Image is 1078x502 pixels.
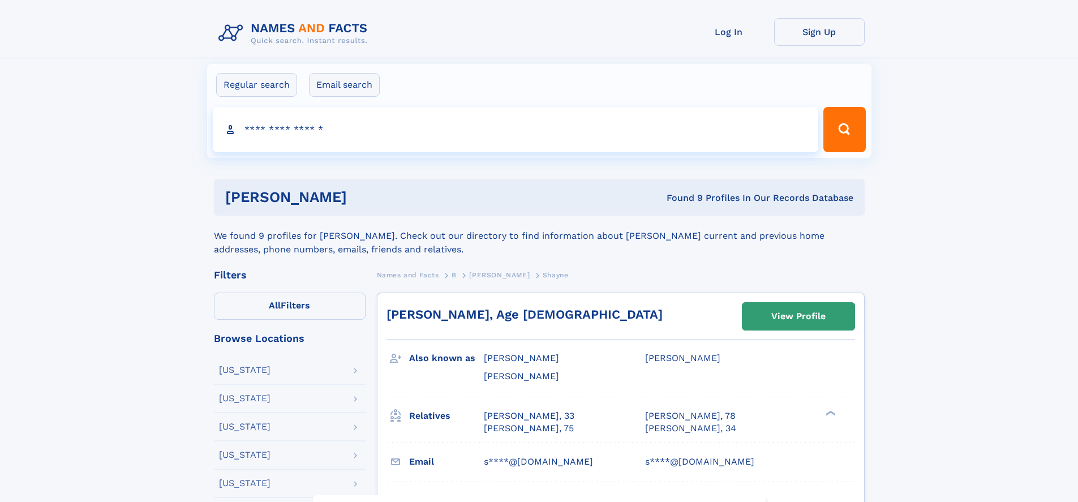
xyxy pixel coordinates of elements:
[484,371,559,381] span: [PERSON_NAME]
[214,216,865,256] div: We found 9 profiles for [PERSON_NAME]. Check out our directory to find information about [PERSON_...
[452,268,457,282] a: B
[219,366,270,375] div: [US_STATE]
[269,300,281,311] span: All
[645,410,736,422] a: [PERSON_NAME], 78
[823,409,836,417] div: ❯
[213,107,819,152] input: search input
[742,303,854,330] a: View Profile
[645,422,736,435] a: [PERSON_NAME], 34
[774,18,865,46] a: Sign Up
[214,270,366,280] div: Filters
[506,192,853,204] div: Found 9 Profiles In Our Records Database
[469,268,530,282] a: [PERSON_NAME]
[484,353,559,363] span: [PERSON_NAME]
[484,410,574,422] a: [PERSON_NAME], 33
[469,271,530,279] span: [PERSON_NAME]
[219,422,270,431] div: [US_STATE]
[645,353,720,363] span: [PERSON_NAME]
[771,303,826,329] div: View Profile
[377,268,439,282] a: Names and Facts
[823,107,865,152] button: Search Button
[543,271,569,279] span: Shayne
[214,333,366,344] div: Browse Locations
[219,394,270,403] div: [US_STATE]
[484,422,574,435] a: [PERSON_NAME], 75
[684,18,774,46] a: Log In
[219,450,270,460] div: [US_STATE]
[386,307,663,321] a: [PERSON_NAME], Age [DEMOGRAPHIC_DATA]
[214,18,377,49] img: Logo Names and Facts
[409,406,484,426] h3: Relatives
[225,190,507,204] h1: [PERSON_NAME]
[309,73,380,97] label: Email search
[409,452,484,471] h3: Email
[219,479,270,488] div: [US_STATE]
[214,293,366,320] label: Filters
[216,73,297,97] label: Regular search
[409,349,484,368] h3: Also known as
[452,271,457,279] span: B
